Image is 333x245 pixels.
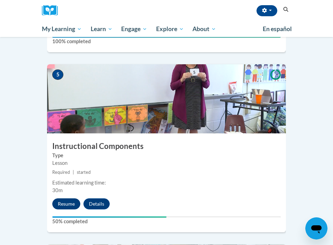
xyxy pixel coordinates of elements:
div: Lesson [52,159,281,167]
div: Main menu [37,21,296,37]
span: 30m [52,187,63,193]
a: Explore [152,21,188,37]
span: Learn [91,25,112,33]
div: Your progress [52,36,281,38]
span: | [73,170,74,175]
div: Estimated learning time: [52,179,281,187]
button: Search [281,6,291,14]
button: Details [83,198,110,209]
a: Learn [86,21,117,37]
a: About [188,21,221,37]
span: Engage [121,25,147,33]
img: Logo brand [42,5,63,16]
label: 100% completed [52,38,281,45]
h3: Instructional Components [47,141,286,152]
span: En español [263,25,292,32]
a: My Learning [37,21,86,37]
label: Type [52,152,281,159]
span: started [77,170,91,175]
a: Cox Campus [42,5,63,16]
img: Course Image [47,64,286,133]
span: My Learning [42,25,82,33]
button: Resume [52,198,80,209]
a: Engage [117,21,152,37]
label: 50% completed [52,218,281,225]
a: En español [258,22,296,36]
span: About [192,25,216,33]
span: Explore [156,25,184,33]
span: 5 [52,69,63,80]
span: Required [52,170,70,175]
div: Your progress [52,216,166,218]
iframe: Button to launch messaging window [305,217,327,239]
button: Account Settings [256,5,277,16]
